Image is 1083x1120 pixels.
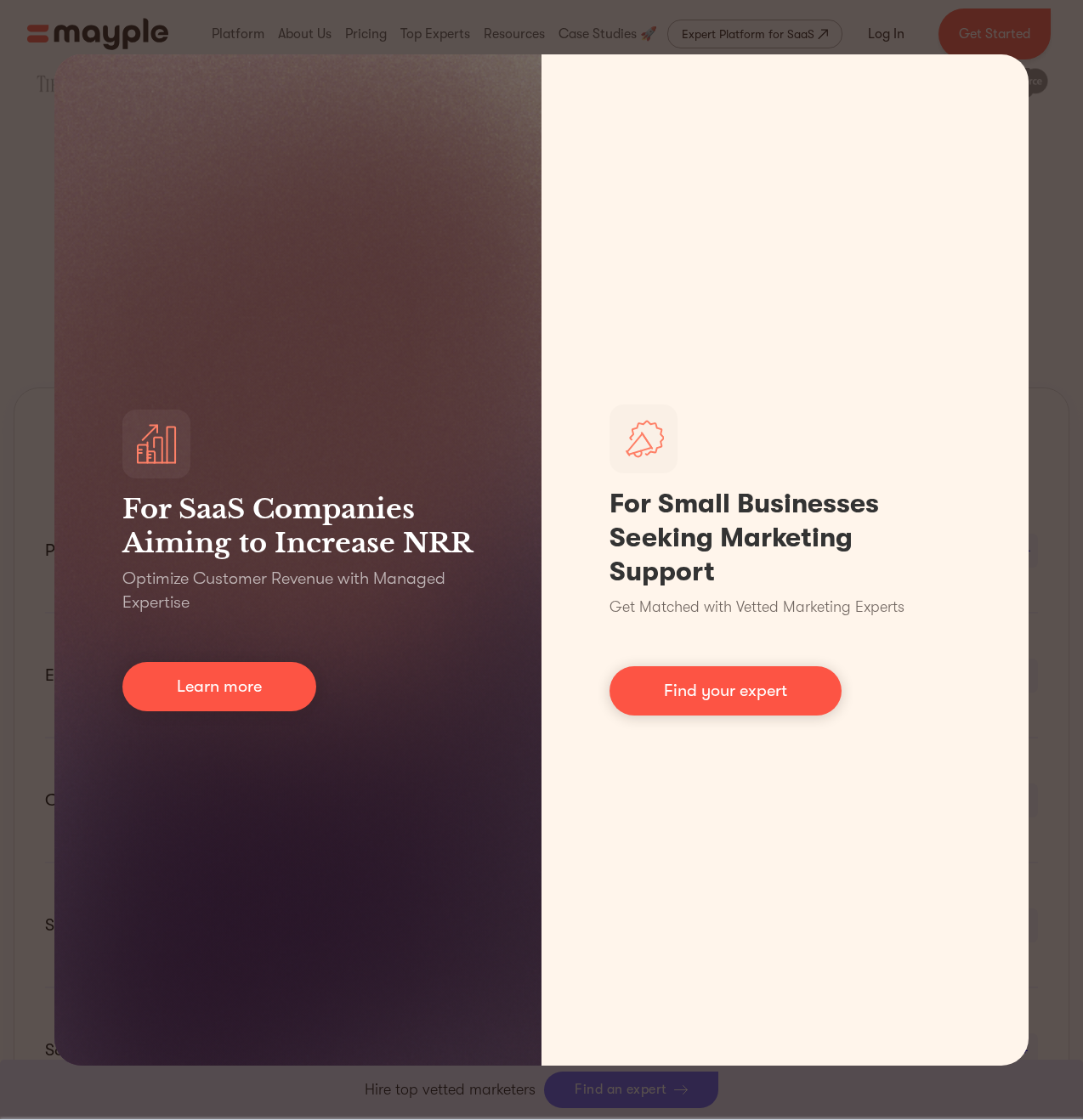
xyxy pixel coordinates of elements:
[610,666,842,716] a: Find your expert
[122,492,473,560] h3: For SaaS Companies Aiming to Increase NRR
[122,662,316,711] a: Learn more
[610,487,961,589] h1: For Small Businesses Seeking Marketing Support
[122,567,473,614] p: Optimize Customer Revenue with Managed Expertise
[610,596,904,619] p: Get Matched with Vetted Marketing Experts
